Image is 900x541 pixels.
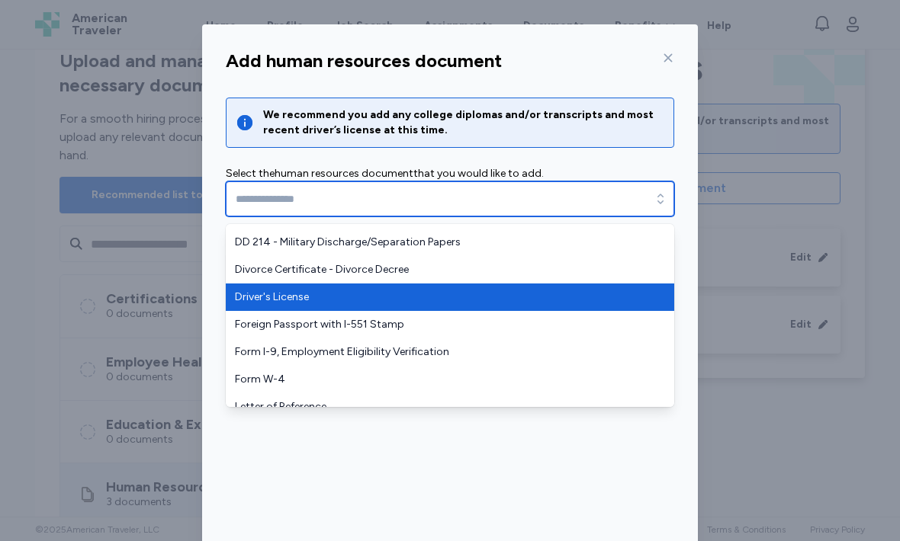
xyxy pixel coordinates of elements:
span: Divorce Certificate - Divorce Decree [235,262,647,277]
span: Form W-4 [235,372,647,387]
span: Driver's License [235,290,647,305]
span: DD 214 - Military Discharge/Separation Papers [235,235,647,250]
span: Foreign Passport with I-551 Stamp [235,317,647,332]
span: Letter of Reference [235,399,647,415]
span: Form I-9, Employment Eligibility Verification [235,344,647,360]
